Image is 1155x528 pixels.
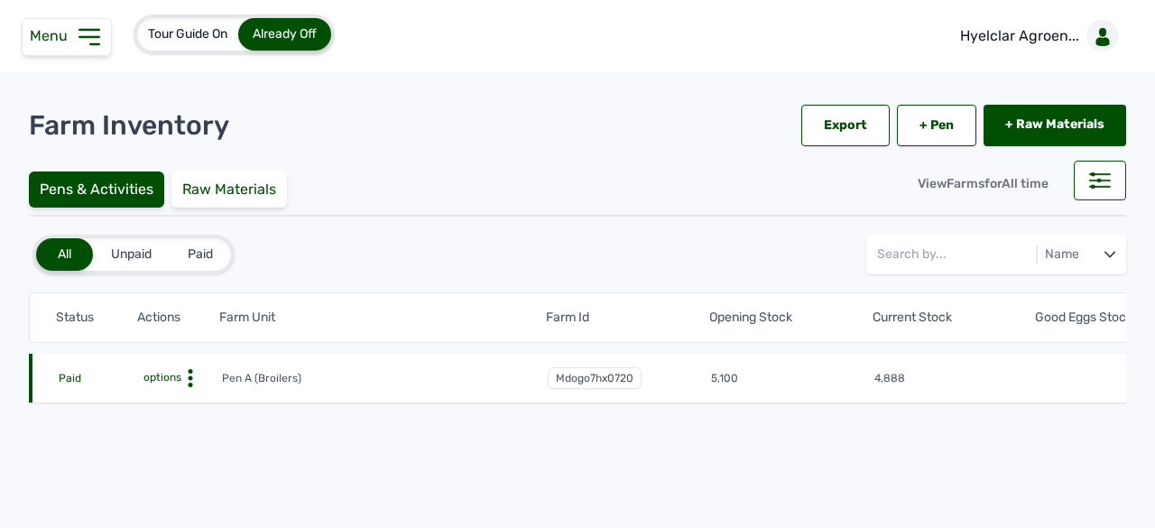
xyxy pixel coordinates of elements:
span: options [140,371,181,384]
td: 4,888 [873,370,1037,388]
th: Opening Stock [708,308,872,328]
a: + Raw Materials [984,105,1126,146]
p: Hyelclar Agroen... [960,25,1079,47]
div: All [36,238,93,271]
span: mdogo7hx0720 [548,367,642,389]
p: Farm Inventory [29,109,229,142]
div: Raw Materials [171,171,287,208]
span: Menu [30,27,75,44]
span: Tour Guide On [148,26,227,42]
th: Actions [136,308,217,328]
input: Search by... [877,235,1036,274]
th: Farm Id [545,308,708,328]
td: Paid [58,370,139,388]
th: Farm Unit [218,308,545,328]
span: Already Off [253,26,317,42]
div: Unpaid [93,238,170,271]
a: + Pen [897,105,976,146]
div: Name [1041,245,1083,264]
div: Export [801,105,890,146]
a: Hyelclar Agroen... [946,11,1126,61]
th: Current Stock [872,308,1035,328]
td: 5,100 [710,370,873,388]
th: Status [55,308,136,328]
td: Pen A (Broilers) [221,370,547,388]
div: Pens & Activities [29,171,164,208]
div: View for All time [903,164,1063,204]
span: Farms [947,176,984,191]
div: Paid [170,238,231,271]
